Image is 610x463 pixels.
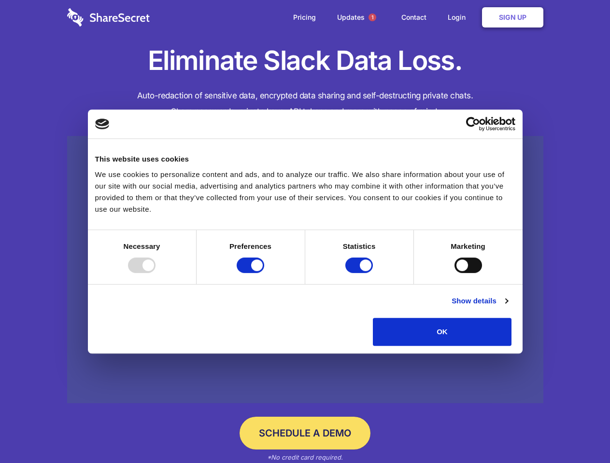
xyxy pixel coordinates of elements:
img: logo-wordmark-white-trans-d4663122ce5f474addd5e946df7df03e33cb6a1c49d2221995e7729f52c070b2.svg [67,8,150,27]
button: OK [373,318,511,346]
strong: Statistics [343,242,376,250]
a: Show details [452,295,508,307]
a: Wistia video thumbnail [67,136,543,404]
div: We use cookies to personalize content and ads, and to analyze our traffic. We also share informat... [95,169,515,215]
h1: Eliminate Slack Data Loss. [67,43,543,78]
img: logo [95,119,110,129]
em: *No credit card required. [267,453,343,461]
a: Pricing [284,2,326,32]
strong: Necessary [124,242,160,250]
span: 1 [369,14,376,21]
a: Login [438,2,480,32]
strong: Preferences [229,242,271,250]
h4: Auto-redaction of sensitive data, encrypted data sharing and self-destructing private chats. Shar... [67,88,543,120]
div: This website uses cookies [95,153,515,165]
a: Usercentrics Cookiebot - opens in a new window [431,117,515,131]
a: Schedule a Demo [240,417,370,449]
a: Contact [392,2,436,32]
a: Sign Up [482,7,543,27]
strong: Marketing [451,242,485,250]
